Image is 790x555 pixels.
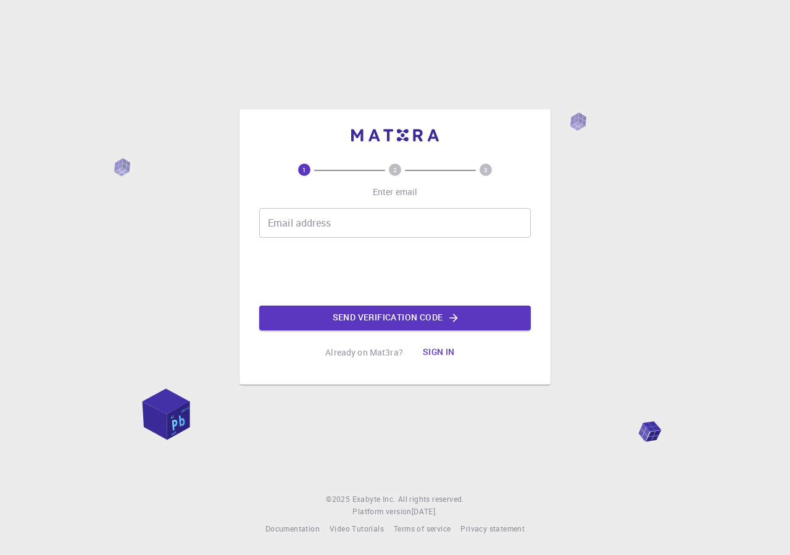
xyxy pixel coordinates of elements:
[301,248,489,296] iframe: reCAPTCHA
[373,186,418,198] p: Enter email
[484,165,488,174] text: 3
[412,506,438,516] span: [DATE] .
[325,346,403,359] p: Already on Mat3ra?
[412,506,438,518] a: [DATE].
[393,165,397,174] text: 2
[394,523,451,535] a: Terms of service
[460,523,525,535] a: Privacy statement
[330,524,384,533] span: Video Tutorials
[394,524,451,533] span: Terms of service
[265,523,320,535] a: Documentation
[352,494,396,504] span: Exabyte Inc.
[460,524,525,533] span: Privacy statement
[326,493,352,506] span: © 2025
[302,165,306,174] text: 1
[352,506,411,518] span: Platform version
[352,493,396,506] a: Exabyte Inc.
[265,524,320,533] span: Documentation
[330,523,384,535] a: Video Tutorials
[259,306,531,330] button: Send verification code
[413,340,465,365] button: Sign in
[398,493,464,506] span: All rights reserved.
